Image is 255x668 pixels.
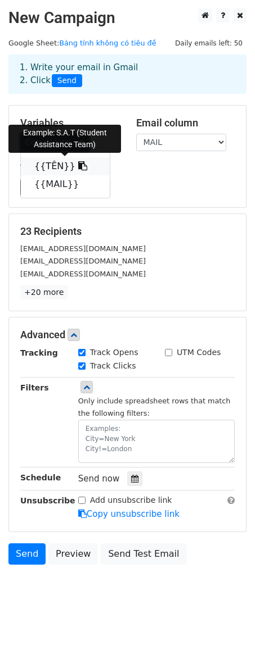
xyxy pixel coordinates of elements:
div: Example: S.A.T (Student Assistance Team) [8,125,121,153]
h2: New Campaign [8,8,247,28]
label: UTM Codes [177,347,221,358]
label: Add unsubscribe link [90,494,172,506]
small: Google Sheet: [8,39,156,47]
strong: Unsubscribe [20,496,75,505]
label: Track Opens [90,347,138,358]
a: Send [8,543,46,565]
strong: Schedule [20,473,61,482]
strong: Tracking [20,348,58,357]
h5: 23 Recipients [20,225,235,238]
a: Preview [48,543,98,565]
h5: Email column [136,117,235,129]
small: [EMAIL_ADDRESS][DOMAIN_NAME] [20,244,146,253]
a: Copy unsubscribe link [78,509,180,519]
a: +20 more [20,285,68,299]
span: Send [52,74,82,88]
a: Send Test Email [101,543,186,565]
small: [EMAIL_ADDRESS][DOMAIN_NAME] [20,257,146,265]
span: Daily emails left: 50 [171,37,247,49]
label: Track Clicks [90,360,136,372]
h5: Variables [20,117,119,129]
h5: Advanced [20,329,235,341]
a: Bảng tính không có tiêu đề [59,39,156,47]
span: Send now [78,474,120,484]
div: 1. Write your email in Gmail 2. Click [11,61,244,87]
a: {{TÊN}} [21,157,110,175]
small: [EMAIL_ADDRESS][DOMAIN_NAME] [20,270,146,278]
small: Only include spreadsheet rows that match the following filters: [78,397,231,418]
iframe: Chat Widget [199,614,255,668]
a: Daily emails left: 50 [171,39,247,47]
strong: Filters [20,383,49,392]
a: {{MAIL}} [21,175,110,193]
